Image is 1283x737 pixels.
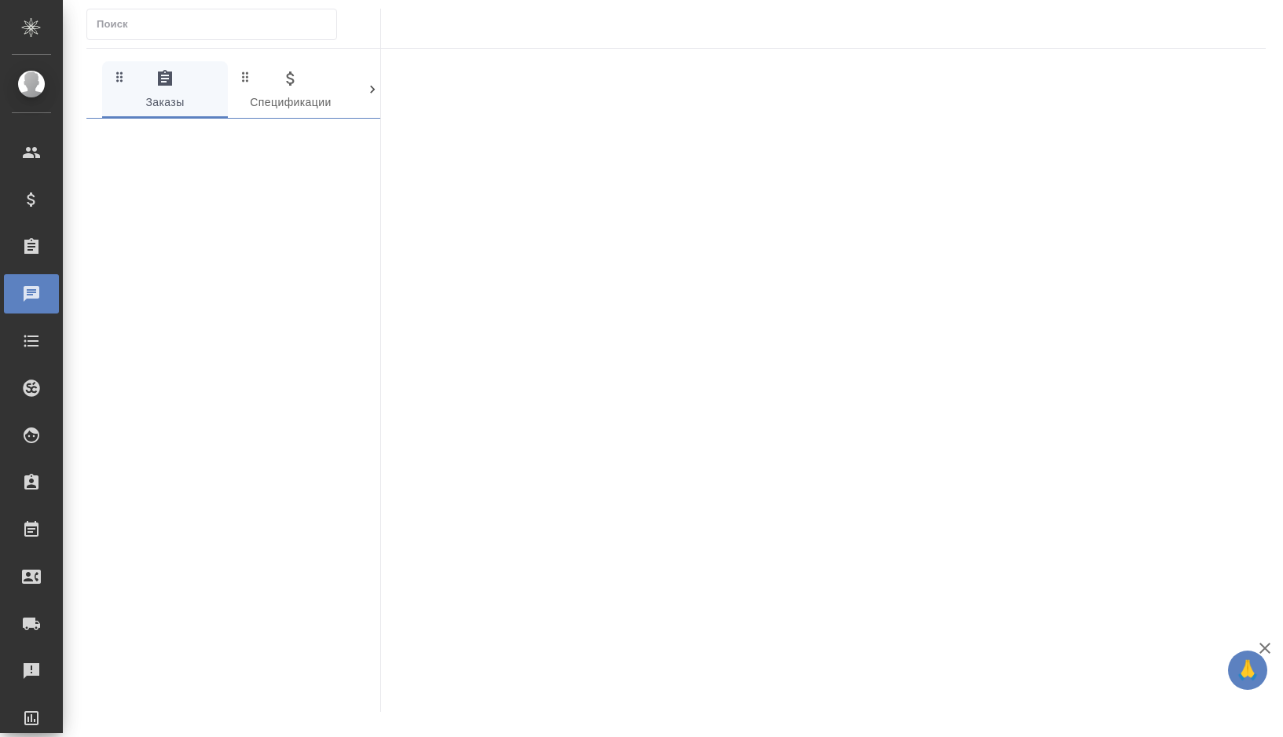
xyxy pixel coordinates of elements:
[363,69,470,112] span: Клиенты
[237,69,344,112] span: Спецификации
[238,69,253,84] svg: Зажми и перетащи, чтобы поменять порядок вкладок
[112,69,127,84] svg: Зажми и перетащи, чтобы поменять порядок вкладок
[1228,651,1267,690] button: 🙏
[97,13,336,35] input: Поиск
[112,69,218,112] span: Заказы
[1234,654,1261,687] span: 🙏
[364,69,379,84] svg: Зажми и перетащи, чтобы поменять порядок вкладок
